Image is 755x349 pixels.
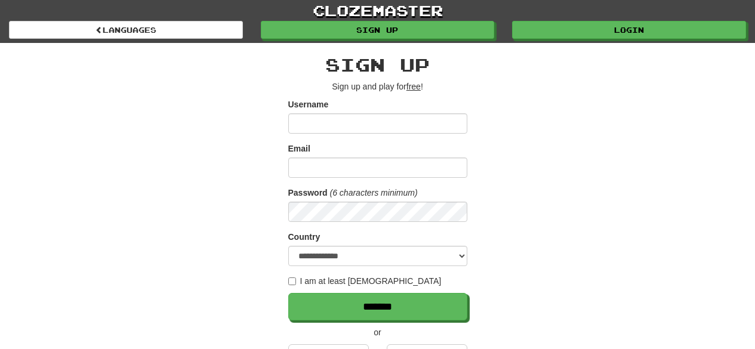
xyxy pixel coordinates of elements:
[288,98,329,110] label: Username
[406,82,421,91] u: free
[288,275,442,287] label: I am at least [DEMOGRAPHIC_DATA]
[288,81,467,92] p: Sign up and play for !
[288,277,296,285] input: I am at least [DEMOGRAPHIC_DATA]
[261,21,495,39] a: Sign up
[288,143,310,155] label: Email
[288,187,328,199] label: Password
[330,188,418,197] em: (6 characters minimum)
[288,55,467,75] h2: Sign up
[288,231,321,243] label: Country
[512,21,746,39] a: Login
[288,326,467,338] p: or
[9,21,243,39] a: Languages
